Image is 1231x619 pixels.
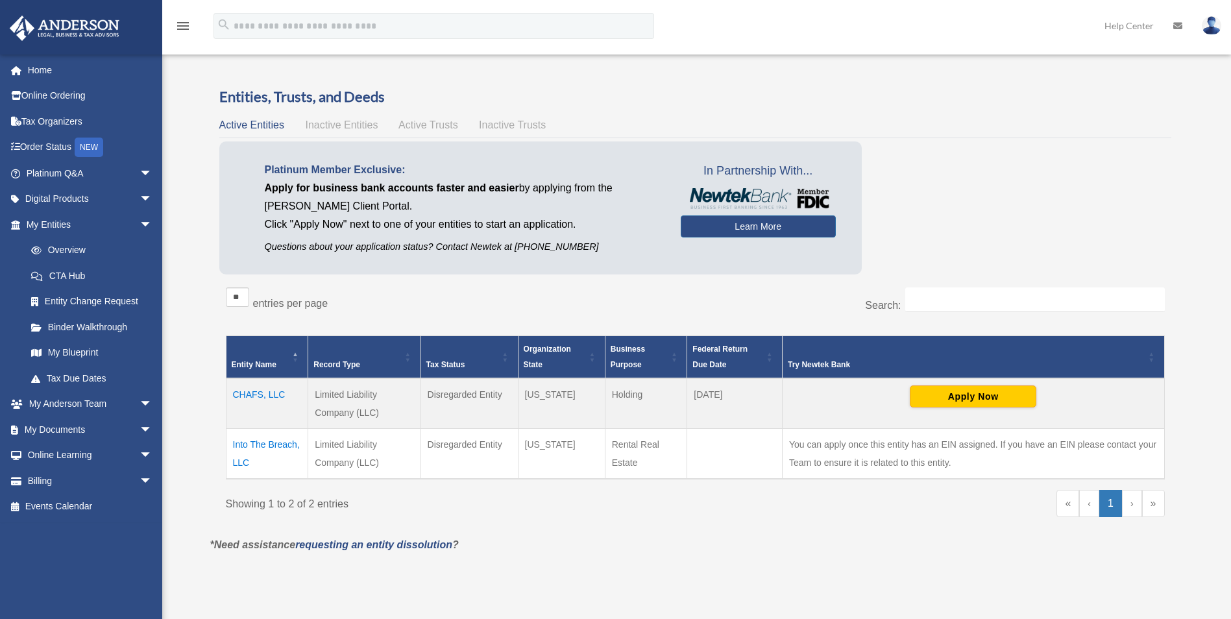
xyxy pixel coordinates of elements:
[783,335,1164,378] th: Try Newtek Bank : Activate to sort
[265,215,661,234] p: Click "Apply Now" next to one of your entities to start an application.
[6,16,123,41] img: Anderson Advisors Platinum Portal
[1122,490,1142,517] a: Next
[9,186,172,212] a: Digital Productsarrow_drop_down
[398,119,458,130] span: Active Trusts
[308,378,420,429] td: Limited Liability Company (LLC)
[140,212,165,238] span: arrow_drop_down
[611,345,645,369] span: Business Purpose
[865,300,901,311] label: Search:
[305,119,378,130] span: Inactive Entities
[18,340,165,366] a: My Blueprint
[1202,16,1221,35] img: User Pic
[265,161,661,179] p: Platinum Member Exclusive:
[226,378,308,429] td: CHAFS, LLC
[140,443,165,469] span: arrow_drop_down
[9,57,172,83] a: Home
[9,160,172,186] a: Platinum Q&Aarrow_drop_down
[18,314,165,340] a: Binder Walkthrough
[783,428,1164,479] td: You can apply once this entity has an EIN assigned. If you have an EIN please contact your Team t...
[217,18,231,32] i: search
[687,335,783,378] th: Federal Return Due Date: Activate to sort
[605,428,687,479] td: Rental Real Estate
[692,345,748,369] span: Federal Return Due Date
[9,83,172,109] a: Online Ordering
[313,360,360,369] span: Record Type
[253,298,328,309] label: entries per page
[295,539,452,550] a: requesting an entity dissolution
[308,335,420,378] th: Record Type: Activate to sort
[175,18,191,34] i: menu
[265,179,661,215] p: by applying from the [PERSON_NAME] Client Portal.
[75,138,103,157] div: NEW
[479,119,546,130] span: Inactive Trusts
[420,335,518,378] th: Tax Status: Activate to sort
[687,378,783,429] td: [DATE]
[681,161,836,182] span: In Partnership With...
[265,239,661,255] p: Questions about your application status? Contact Newtek at [PHONE_NUMBER]
[18,237,159,263] a: Overview
[140,468,165,494] span: arrow_drop_down
[605,378,687,429] td: Holding
[9,212,165,237] a: My Entitiesarrow_drop_down
[910,385,1036,407] button: Apply Now
[518,335,605,378] th: Organization State: Activate to sort
[9,134,172,161] a: Order StatusNEW
[226,490,686,513] div: Showing 1 to 2 of 2 entries
[681,215,836,237] a: Learn More
[687,188,829,209] img: NewtekBankLogoSM.png
[518,378,605,429] td: [US_STATE]
[1142,490,1165,517] a: Last
[232,360,276,369] span: Entity Name
[788,357,1144,372] div: Try Newtek Bank
[426,360,465,369] span: Tax Status
[1099,490,1122,517] a: 1
[210,539,459,550] em: *Need assistance ?
[420,378,518,429] td: Disregarded Entity
[1056,490,1079,517] a: First
[518,428,605,479] td: [US_STATE]
[140,160,165,187] span: arrow_drop_down
[420,428,518,479] td: Disregarded Entity
[18,263,165,289] a: CTA Hub
[524,345,571,369] span: Organization State
[140,391,165,418] span: arrow_drop_down
[1079,490,1099,517] a: Previous
[605,335,687,378] th: Business Purpose: Activate to sort
[18,365,165,391] a: Tax Due Dates
[9,108,172,134] a: Tax Organizers
[9,443,172,468] a: Online Learningarrow_drop_down
[226,335,308,378] th: Entity Name: Activate to invert sorting
[9,391,172,417] a: My Anderson Teamarrow_drop_down
[140,186,165,213] span: arrow_drop_down
[175,23,191,34] a: menu
[219,87,1171,107] h3: Entities, Trusts, and Deeds
[226,428,308,479] td: Into The Breach, LLC
[9,417,172,443] a: My Documentsarrow_drop_down
[308,428,420,479] td: Limited Liability Company (LLC)
[9,494,172,520] a: Events Calendar
[140,417,165,443] span: arrow_drop_down
[219,119,284,130] span: Active Entities
[9,468,172,494] a: Billingarrow_drop_down
[265,182,519,193] span: Apply for business bank accounts faster and easier
[18,289,165,315] a: Entity Change Request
